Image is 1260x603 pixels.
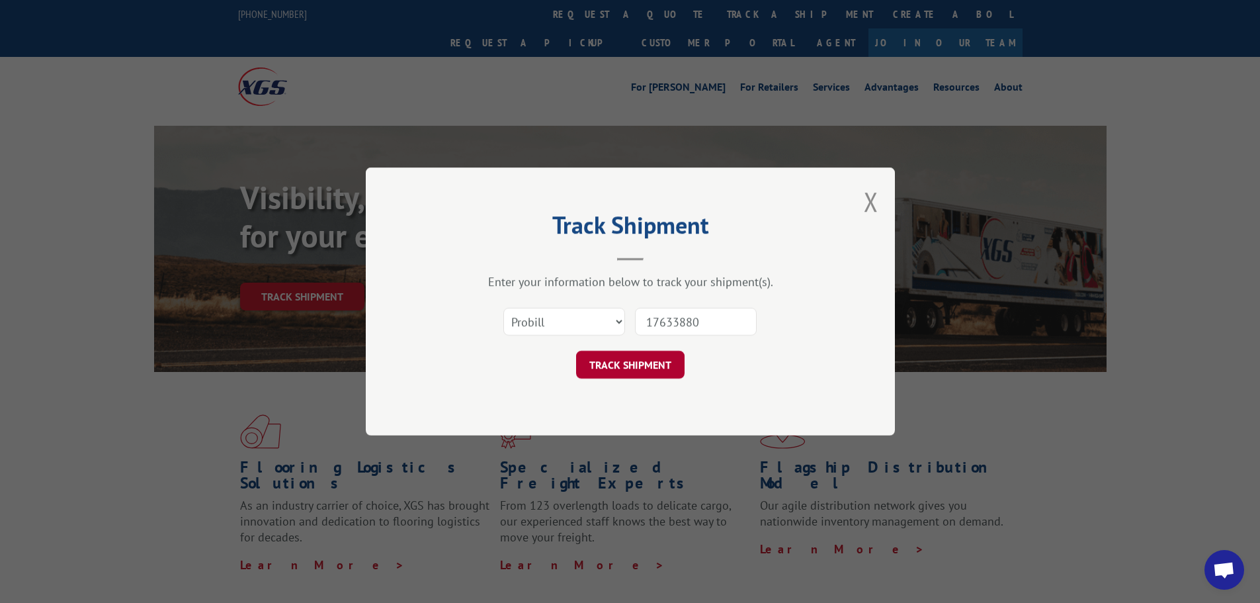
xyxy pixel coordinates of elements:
[432,216,829,241] h2: Track Shipment
[635,308,757,336] input: Number(s)
[576,351,685,379] button: TRACK SHIPMENT
[864,184,878,219] button: Close modal
[432,274,829,289] div: Enter your information below to track your shipment(s).
[1204,550,1244,590] div: Open chat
